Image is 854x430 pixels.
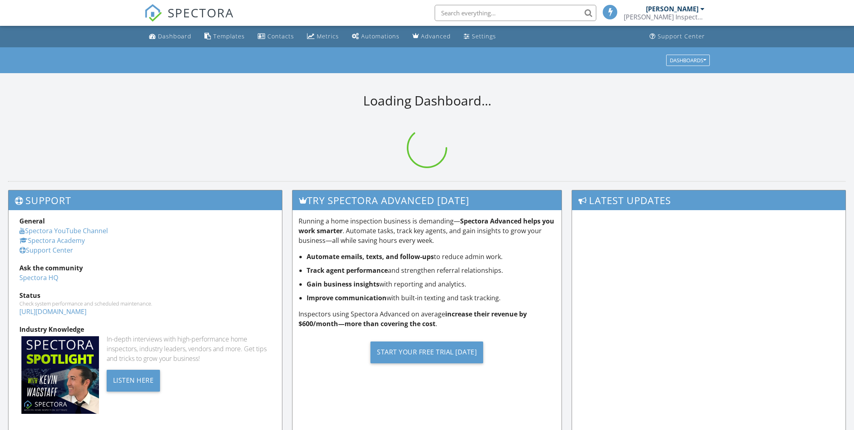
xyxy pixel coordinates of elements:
[19,291,271,300] div: Status
[19,307,86,316] a: [URL][DOMAIN_NAME]
[370,341,483,363] div: Start Your Free Trial [DATE]
[267,32,294,40] div: Contacts
[670,57,706,63] div: Dashboards
[307,293,387,302] strong: Improve communication
[19,236,85,245] a: Spectora Academy
[8,190,282,210] h3: Support
[158,32,191,40] div: Dashboard
[461,29,499,44] a: Settings
[19,263,271,273] div: Ask the community
[646,5,698,13] div: [PERSON_NAME]
[107,370,160,392] div: Listen Here
[572,190,846,210] h3: Latest Updates
[144,11,234,28] a: SPECTORA
[658,32,705,40] div: Support Center
[666,55,710,66] button: Dashboards
[472,32,496,40] div: Settings
[299,217,554,235] strong: Spectora Advanced helps you work smarter
[409,29,454,44] a: Advanced
[201,29,248,44] a: Templates
[646,29,708,44] a: Support Center
[304,29,342,44] a: Metrics
[435,5,596,21] input: Search everything...
[299,310,527,328] strong: increase their revenue by $600/month—more than covering the cost
[349,29,403,44] a: Automations (Basic)
[292,190,561,210] h3: Try spectora advanced [DATE]
[19,273,58,282] a: Spectora HQ
[299,309,555,329] p: Inspectors using Spectora Advanced on average .
[624,13,705,21] div: Adam Smith Inspects Philly LLC
[107,334,271,363] div: In-depth interviews with high-performance home inspectors, industry leaders, vendors and more. Ge...
[307,266,555,275] li: and strengthen referral relationships.
[307,279,555,289] li: with reporting and analytics.
[421,32,451,40] div: Advanced
[168,4,234,21] span: SPECTORA
[146,29,195,44] a: Dashboard
[307,252,434,261] strong: Automate emails, texts, and follow-ups
[317,32,339,40] div: Metrics
[107,375,160,384] a: Listen Here
[19,226,108,235] a: Spectora YouTube Channel
[19,246,73,255] a: Support Center
[144,4,162,22] img: The Best Home Inspection Software - Spectora
[361,32,400,40] div: Automations
[19,325,271,334] div: Industry Knowledge
[19,300,271,307] div: Check system performance and scheduled maintenance.
[299,335,555,369] a: Start Your Free Trial [DATE]
[213,32,245,40] div: Templates
[255,29,297,44] a: Contacts
[21,336,99,414] img: Spectoraspolightmain
[307,266,388,275] strong: Track agent performance
[307,293,555,303] li: with built-in texting and task tracking.
[307,280,379,289] strong: Gain business insights
[19,217,45,226] strong: General
[299,216,555,245] p: Running a home inspection business is demanding— . Automate tasks, track key agents, and gain ins...
[307,252,555,261] li: to reduce admin work.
